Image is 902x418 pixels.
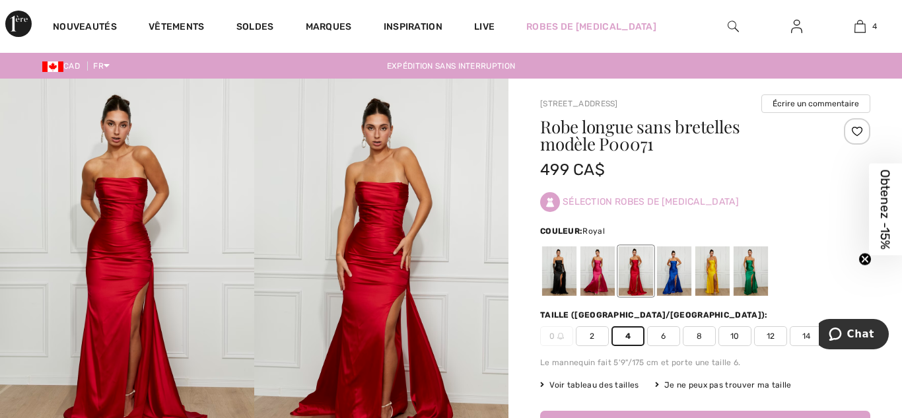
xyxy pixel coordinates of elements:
[781,18,813,35] a: Se connecter
[695,246,730,296] div: Yellow
[540,118,815,153] h1: Robe longue sans bretelles modèle P00071
[93,61,110,71] span: FR
[526,20,656,34] a: Robes de [MEDICAL_DATA]
[540,309,771,321] div: Taille ([GEOGRAPHIC_DATA]/[GEOGRAPHIC_DATA]):
[791,18,802,34] img: Mes infos
[576,326,609,346] span: 2
[878,169,893,249] span: Obtenez -15%
[761,94,870,113] button: Écrire un commentaire
[557,333,564,339] img: ring-m.svg
[718,326,751,346] span: 10
[872,20,877,32] span: 4
[5,11,32,37] img: 1ère Avenue
[542,246,576,296] div: Noir
[790,326,823,346] span: 14
[611,326,644,346] span: 4
[236,21,274,35] a: Soldes
[829,18,891,34] a: 4
[540,99,618,108] a: [STREET_ADDRESS]
[540,192,560,212] img: Sélection robes de bal
[858,252,872,265] button: Close teaser
[819,319,889,352] iframe: Ouvre un widget dans lequel vous pouvez chatter avec l’un de nos agents
[42,61,63,72] img: Canadian Dollar
[540,226,582,236] span: Couleur:
[582,226,605,236] span: Royal
[657,246,691,296] div: Royal
[540,326,573,346] span: 0
[540,182,870,223] div: Sélection robes de [MEDICAL_DATA]
[869,163,902,255] div: Obtenez -15%Close teaser
[580,246,615,296] div: Rose
[619,246,653,296] div: Rouge
[854,18,866,34] img: Mon panier
[683,326,716,346] span: 8
[42,61,85,71] span: CAD
[474,20,495,34] a: Live
[306,21,352,35] a: Marques
[647,326,680,346] span: 6
[540,379,639,391] span: Voir tableau des tailles
[734,246,768,296] div: Emerald
[53,21,117,35] a: Nouveautés
[540,357,870,368] div: Le mannequin fait 5'9"/175 cm et porte une taille 6.
[149,21,205,35] a: Vêtements
[728,18,739,34] img: recherche
[655,379,792,391] div: Je ne peux pas trouver ma taille
[754,326,787,346] span: 12
[384,21,442,35] span: Inspiration
[540,160,605,179] span: 499 CA$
